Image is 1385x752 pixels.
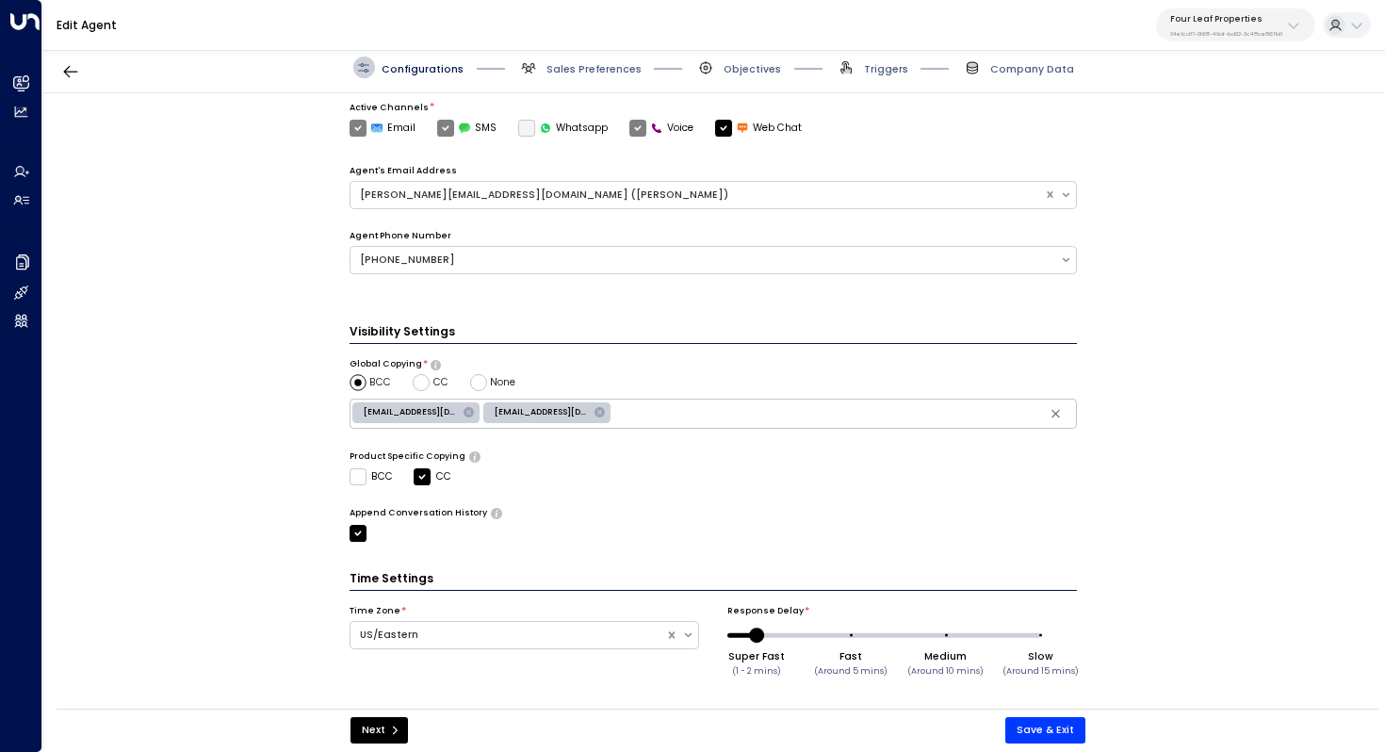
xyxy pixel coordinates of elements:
[715,120,803,137] label: Web Chat
[546,62,642,76] span: Sales Preferences
[352,402,480,424] div: [EMAIL_ADDRESS][DOMAIN_NAME]
[907,649,984,663] div: Medium
[350,165,457,178] label: Agent's Email Address
[1170,13,1282,25] p: Four Leaf Properties
[431,360,441,369] button: Choose whether the agent should include specific emails in the CC or BCC line of all outgoing ema...
[437,120,497,137] label: SMS
[1044,402,1067,426] button: Clear
[57,17,117,33] a: Edit Agent
[350,358,422,371] label: Global Copying
[483,406,599,418] span: [EMAIL_ADDRESS][DOMAIN_NAME]
[490,375,515,390] span: None
[414,468,450,485] label: CC
[1156,8,1315,41] button: Four Leaf Properties34e1cd17-0f68-49af-bd32-3c48ce8611d1
[483,402,611,424] div: [EMAIL_ADDRESS][DOMAIN_NAME]
[629,120,694,137] label: Voice
[350,102,429,115] label: Active Channels
[1170,30,1282,38] p: 34e1cd17-0f68-49af-bd32-3c48ce8611d1
[1005,717,1085,744] button: Save & Exit
[469,451,480,461] button: Determine if there should be product-specific CC or BCC rules for all of the agent’s emails. Sele...
[727,605,804,618] label: Response Delay
[350,230,451,243] label: Agent Phone Number
[814,649,888,663] div: Fast
[382,62,464,76] span: Configurations
[360,188,1035,203] div: [PERSON_NAME][EMAIL_ADDRESS][DOMAIN_NAME] ([PERSON_NAME])
[491,508,501,517] button: Only use if needed, as email clients normally append the conversation history to outgoing emails....
[350,450,465,464] label: Product Specific Copying
[350,323,1078,344] h3: Visibility Settings
[1002,665,1079,677] small: (Around 15 mins)
[350,570,1078,591] h3: Time Settings
[369,375,391,390] span: BCC
[350,120,416,137] label: Email
[350,507,487,520] label: Append Conversation History
[1002,649,1079,663] div: Slow
[352,406,468,418] span: [EMAIL_ADDRESS][DOMAIN_NAME]
[864,62,908,76] span: Triggers
[814,665,888,677] small: (Around 5 mins)
[518,120,609,137] label: Whatsapp
[990,62,1074,76] span: Company Data
[350,468,393,485] label: BCC
[724,62,781,76] span: Objectives
[732,665,781,677] small: (1 - 2 mins)
[350,717,408,744] button: Next
[728,649,785,663] div: Super Fast
[350,605,400,618] label: Time Zone
[433,375,448,390] span: CC
[518,120,609,137] div: To activate this channel, please go to the Integrations page
[360,253,1051,268] div: [PHONE_NUMBER]
[907,665,984,677] small: (Around 10 mins)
